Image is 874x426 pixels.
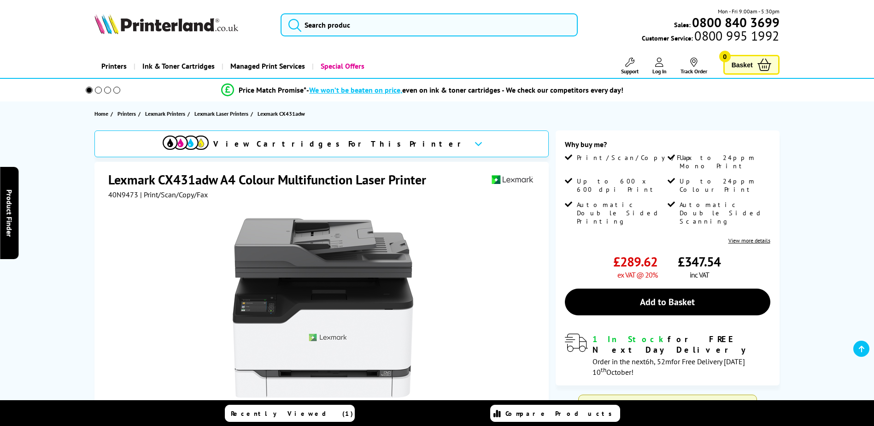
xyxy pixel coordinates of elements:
span: Compare Products [505,409,617,418]
a: Basket 0 [723,55,780,75]
span: Up to 600 x 600 dpi Print [577,177,665,194]
span: View Cartridges For This Printer [213,139,467,149]
div: - even on ink & toner cartridges - We check our competitors every day! [306,85,623,95]
li: modal_Promise [73,82,772,98]
div: for FREE Next Day Delivery [592,334,770,355]
span: Ink & Toner Cartridges [142,54,215,78]
span: £347.54 [678,253,721,270]
a: View more details [728,237,770,244]
img: Lexmark [491,171,534,188]
span: Basket [732,59,753,71]
span: Price Match Promise* [239,85,306,95]
a: Printers [94,54,134,78]
span: 0800 995 1992 [693,31,779,40]
span: Automatic Double Sided Scanning [680,201,768,225]
div: Why buy me? [565,140,770,154]
a: Printers [117,109,138,118]
h1: Lexmark CX431adw A4 Colour Multifunction Laser Printer [108,171,435,188]
span: 40N9473 [108,190,138,199]
a: Home [94,109,111,118]
a: Add to Basket [565,289,770,315]
span: Printers [117,109,136,118]
span: Recently Viewed (1) [231,409,353,418]
input: Search produc [281,13,578,36]
span: | Print/Scan/Copy/Fax [140,190,208,199]
span: Home [94,109,108,118]
span: Lexmark CX431adw [258,109,305,118]
span: Lexmark Laser Printers [194,109,248,118]
a: Log In [652,58,667,75]
a: Support [621,58,639,75]
a: Lexmark Printers [145,109,188,118]
span: We won’t be beaten on price, [309,85,402,95]
a: Special Offers [312,54,371,78]
a: Ink & Toner Cartridges [134,54,222,78]
span: Print/Scan/Copy/Fax [577,154,695,162]
span: Up to 24ppm Colour Print [680,177,768,194]
a: Lexmark Laser Printers [194,109,251,118]
span: £289.62 [613,253,657,270]
a: 0800 840 3699 [691,18,780,27]
span: 0 [719,51,731,62]
a: Printerland Logo [94,14,269,36]
span: Sales: [674,20,691,29]
span: Automatic Double Sided Printing [577,201,665,225]
sup: th [601,366,606,374]
img: Printerland Logo [94,14,238,34]
a: Track Order [680,58,707,75]
b: 0800 840 3699 [692,14,780,31]
span: ex VAT @ 20% [617,270,657,279]
span: Product Finder [5,189,14,237]
span: Order in the next for Free Delivery [DATE] 10 October! [592,357,745,377]
span: Lexmark Printers [145,109,185,118]
a: Recently Viewed (1) [225,405,355,422]
span: Customer Service: [642,31,779,42]
span: Mon - Fri 9:00am - 5:30pm [718,7,780,16]
span: Log In [652,68,667,75]
img: View Cartridges [163,136,209,150]
button: Compare to Similar Printers [579,395,757,418]
a: Compare Products [490,405,620,422]
span: Support [621,68,639,75]
a: Managed Print Services [222,54,312,78]
span: Up to 24ppm Mono Print [680,154,768,170]
div: modal_delivery [565,334,770,376]
img: Lexmark CX431adw [233,218,413,398]
span: 1 In Stock [592,334,668,344]
a: Lexmark CX431adw [258,109,307,118]
span: inc VAT [690,270,709,279]
span: 6h, 52m [645,357,671,366]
